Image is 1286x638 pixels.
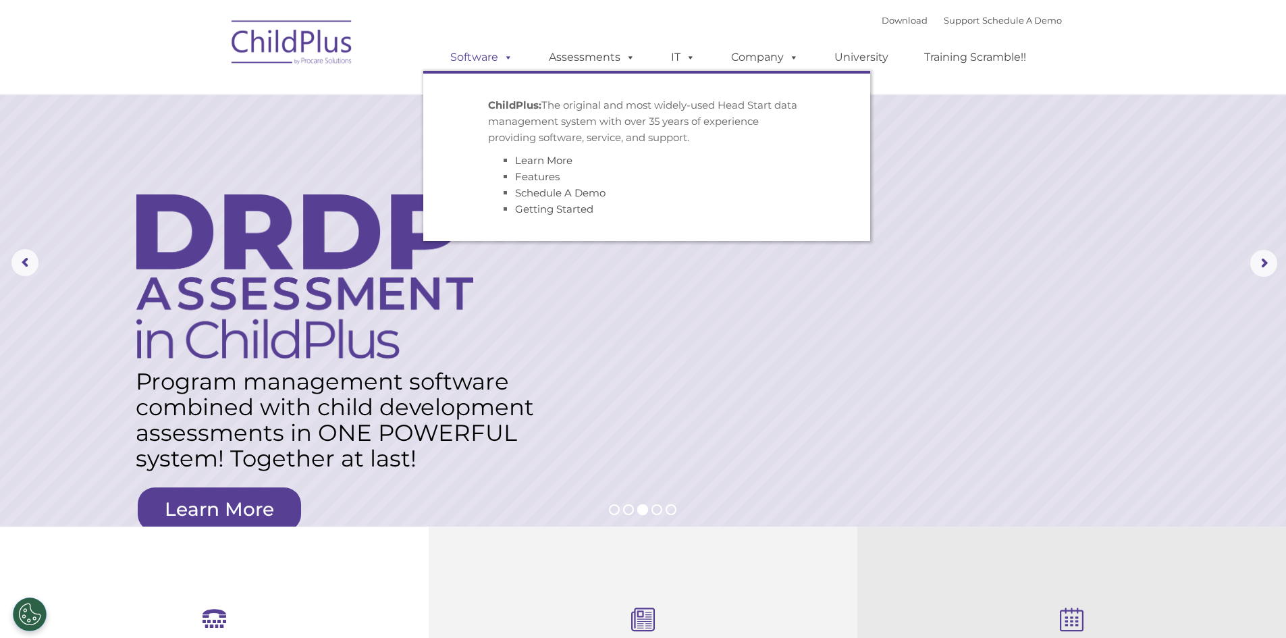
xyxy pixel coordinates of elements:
[718,44,812,71] a: Company
[911,44,1040,71] a: Training Scramble!!
[658,44,709,71] a: IT
[535,44,649,71] a: Assessments
[488,97,805,146] p: The original and most widely-used Head Start data management system with over 35 years of experie...
[437,44,527,71] a: Software
[488,99,541,111] strong: ChildPlus:
[821,44,902,71] a: University
[982,15,1062,26] a: Schedule A Demo
[13,597,47,631] button: Cookies Settings
[136,369,547,471] rs-layer: Program management software combined with child development assessments in ONE POWERFUL system! T...
[944,15,980,26] a: Support
[225,11,360,78] img: ChildPlus by Procare Solutions
[136,194,473,358] img: DRDP Assessment in ChildPlus
[138,487,301,531] a: Learn More
[188,89,229,99] span: Last name
[515,186,606,199] a: Schedule A Demo
[188,144,245,155] span: Phone number
[882,15,1062,26] font: |
[882,15,928,26] a: Download
[515,203,593,215] a: Getting Started
[515,170,560,183] a: Features
[515,154,572,167] a: Learn More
